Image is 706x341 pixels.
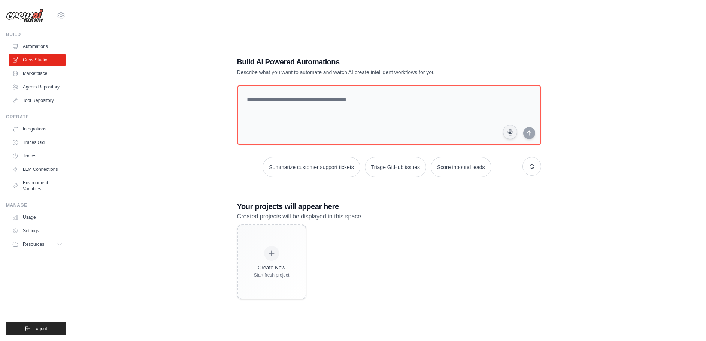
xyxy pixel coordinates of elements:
div: Build [6,31,66,37]
p: Describe what you want to automate and watch AI create intelligent workflows for you [237,69,489,76]
button: Click to speak your automation idea [503,125,517,139]
a: Integrations [9,123,66,135]
a: Tool Repository [9,94,66,106]
div: Manage [6,202,66,208]
a: Automations [9,40,66,52]
a: Agents Repository [9,81,66,93]
a: LLM Connections [9,163,66,175]
h3: Your projects will appear here [237,201,541,212]
a: Usage [9,211,66,223]
button: Summarize customer support tickets [263,157,360,177]
span: Resources [23,241,44,247]
button: Get new suggestions [522,157,541,176]
a: Crew Studio [9,54,66,66]
a: Traces [9,150,66,162]
div: Start fresh project [254,272,290,278]
button: Score inbound leads [431,157,491,177]
a: Environment Variables [9,177,66,195]
a: Settings [9,225,66,237]
h1: Build AI Powered Automations [237,57,489,67]
button: Resources [9,238,66,250]
p: Created projects will be displayed in this space [237,212,541,221]
img: Logo [6,9,43,23]
a: Marketplace [9,67,66,79]
div: Operate [6,114,66,120]
button: Triage GitHub issues [365,157,426,177]
button: Logout [6,322,66,335]
a: Traces Old [9,136,66,148]
span: Logout [33,326,47,332]
div: Create New [254,264,290,271]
